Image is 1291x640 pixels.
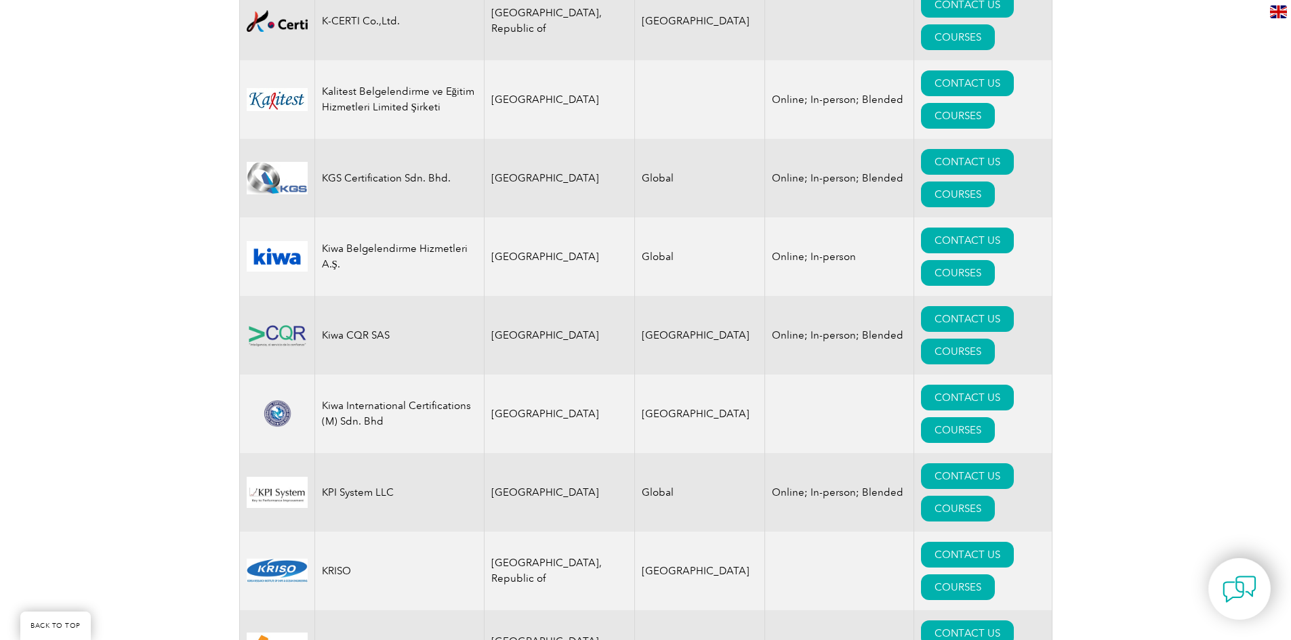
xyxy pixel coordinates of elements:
td: Online; In-person; Blended [765,296,914,375]
td: Online; In-person [765,217,914,296]
a: CONTACT US [921,228,1014,253]
a: COURSES [921,574,995,600]
td: [GEOGRAPHIC_DATA] [484,217,635,296]
img: 6333cecf-d94e-ef11-a316-000d3ad139cf-logo.jpg [247,477,308,509]
a: CONTACT US [921,542,1014,568]
a: COURSES [921,103,995,129]
td: [GEOGRAPHIC_DATA] [484,296,635,375]
a: CONTACT US [921,306,1014,332]
a: COURSES [921,496,995,521]
a: COURSES [921,182,995,207]
td: KGS Certification Sdn. Bhd. [314,139,484,217]
td: Kalitest Belgelendirme ve Eğitim Hizmetleri Limited Şirketi [314,60,484,139]
a: CONTACT US [921,70,1014,96]
td: [GEOGRAPHIC_DATA] [484,453,635,532]
td: Online; In-person; Blended [765,453,914,532]
img: 2fd11573-807e-ea11-a811-000d3ae11abd-logo.jpg [247,241,308,272]
a: COURSES [921,339,995,364]
td: [GEOGRAPHIC_DATA] [484,60,635,139]
td: [GEOGRAPHIC_DATA] [635,532,765,610]
a: CONTACT US [921,385,1014,410]
a: COURSES [921,260,995,286]
td: Online; In-person; Blended [765,139,914,217]
a: COURSES [921,417,995,443]
td: Kiwa CQR SAS [314,296,484,375]
img: contact-chat.png [1223,572,1256,606]
img: dcee4382-0f65-eb11-a812-00224814860b-logo.png [247,323,308,347]
td: KPI System LLC [314,453,484,532]
a: CONTACT US [921,463,1014,489]
td: KRISO [314,532,484,610]
td: [GEOGRAPHIC_DATA] [635,375,765,453]
td: [GEOGRAPHIC_DATA], Republic of [484,532,635,610]
img: ad0bd99a-310e-ef11-9f89-6045bde6fda5-logo.jpg [247,88,308,110]
a: COURSES [921,24,995,50]
img: 7f98aa8e-08a0-ee11-be37-00224898ad00-logo.jpg [247,162,308,194]
td: Kiwa Belgelendirme Hizmetleri A.Ş. [314,217,484,296]
td: Global [635,453,765,532]
td: Kiwa International Certifications (M) Sdn. Bhd [314,375,484,453]
td: [GEOGRAPHIC_DATA] [484,375,635,453]
td: Global [635,139,765,217]
a: BACK TO TOP [20,612,91,640]
img: 48d38b1b-b94b-ea11-a812-000d3a7940d5-logo.png [247,10,308,32]
td: [GEOGRAPHIC_DATA] [484,139,635,217]
img: 9644484e-636f-eb11-a812-002248153038-logo.gif [247,554,308,587]
td: Global [635,217,765,296]
img: en [1270,5,1287,18]
td: Online; In-person; Blended [765,60,914,139]
img: 474b7db5-30d3-ec11-a7b6-002248d3b1f1-logo.png [247,397,308,430]
td: [GEOGRAPHIC_DATA] [635,296,765,375]
a: CONTACT US [921,149,1014,175]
